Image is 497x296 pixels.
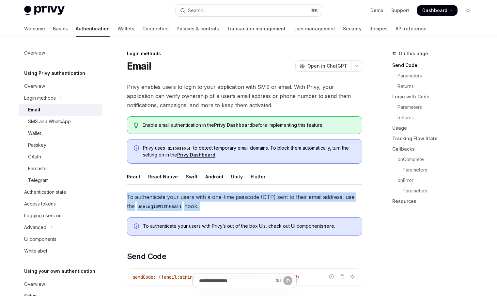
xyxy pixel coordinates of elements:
[143,223,355,229] span: To authenticate your users with Privy’s out of the box UIs, check out UI components .
[19,104,102,116] a: Email
[392,71,478,81] a: Parameters
[370,7,383,14] a: Demo
[19,163,102,174] a: Farcaster
[343,21,362,37] a: Security
[19,151,102,163] a: OAuth
[28,118,71,125] div: SMS and WhatsApp
[28,153,41,161] div: OAuth
[214,122,252,128] a: Privy Dashboard
[28,106,40,114] div: Email
[293,21,335,37] a: User management
[117,21,134,37] a: Wallets
[392,175,478,186] a: onError
[24,94,56,102] div: Login methods
[24,267,95,275] h5: Using your own authentication
[134,223,140,230] svg: Info
[177,21,219,37] a: Policies & controls
[19,186,102,198] a: Authentication state
[24,280,45,288] div: Overview
[392,81,478,91] a: Returns
[134,123,138,128] svg: Tip
[24,247,47,255] div: Whitelabel
[134,145,140,152] svg: Info
[127,169,140,184] div: React
[19,139,102,151] a: Passkey
[28,141,46,149] div: Passkey
[24,212,63,220] div: Logging users out
[24,200,56,208] div: Access tokens
[24,235,56,243] div: UI components
[127,50,362,57] div: Login methods
[19,174,102,186] a: Telegram
[24,21,45,37] a: Welcome
[19,278,102,290] a: Overview
[417,5,458,16] a: Dashboard
[176,5,322,16] button: Open search
[251,169,266,184] div: Flutter
[19,222,102,233] button: Toggle Advanced section
[295,60,351,72] button: Open in ChatGPT
[28,176,49,184] div: Telegram
[142,21,169,37] a: Connectors
[127,82,362,110] span: Privy enables users to login to your application with SMS or email. With Privy, your application ...
[186,169,197,184] div: Swift
[199,273,273,288] input: Ask a question...
[283,276,292,285] button: Send message
[127,192,362,211] span: To authenticate your users with a one-time passcode (OTP) sent to their email address, use the hook.
[148,169,178,184] div: React Native
[19,198,102,210] a: Access tokens
[392,196,478,206] a: Resources
[24,82,45,90] div: Overview
[392,186,478,196] a: Parameters
[19,92,102,104] button: Toggle Login methods section
[24,69,85,77] h5: Using Privy authentication
[392,112,478,123] a: Returns
[392,133,478,144] a: Tracking Flow State
[392,165,478,175] a: Parameters
[19,233,102,245] a: UI components
[19,80,102,92] a: Overview
[422,7,447,14] span: Dashboard
[76,21,110,37] a: Authentication
[143,122,355,128] span: Enable email authentication in the before implementing this feature.
[231,169,243,184] div: Unity
[463,5,473,16] button: Toggle dark mode
[392,123,478,133] a: Usage
[205,169,223,184] div: Android
[399,50,428,58] span: On this page
[392,91,478,102] a: Login with Code
[392,144,478,154] a: Callbacks
[24,49,45,57] div: Overview
[188,7,206,14] div: Search...
[369,21,388,37] a: Recipes
[307,63,347,69] span: Open in ChatGPT
[19,116,102,127] a: SMS and WhatsApp
[24,188,66,196] div: Authentication state
[28,165,48,173] div: Farcaster
[391,7,409,14] a: Support
[323,223,334,229] a: here
[53,21,68,37] a: Basics
[165,145,193,152] code: disposable
[24,6,65,15] img: light logo
[227,21,286,37] a: Transaction management
[392,154,478,165] a: onComplete
[311,8,318,13] span: ⌘ K
[143,145,355,158] span: Privy uses to detect temporary email domains. To block them automatically, turn the setting on in...
[19,127,102,139] a: Wallet
[28,129,41,137] div: Wallet
[165,145,193,151] a: disposable
[396,21,427,37] a: API reference
[19,47,102,59] a: Overview
[19,210,102,222] a: Logging users out
[24,223,46,231] div: Advanced
[127,60,151,72] h1: Email
[392,102,478,112] a: Parameters
[135,203,184,210] code: useLoginWithEmail
[19,245,102,257] a: Whitelabel
[127,251,166,262] span: Send Code
[392,60,478,71] a: Send Code
[177,152,215,158] a: Privy Dashboard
